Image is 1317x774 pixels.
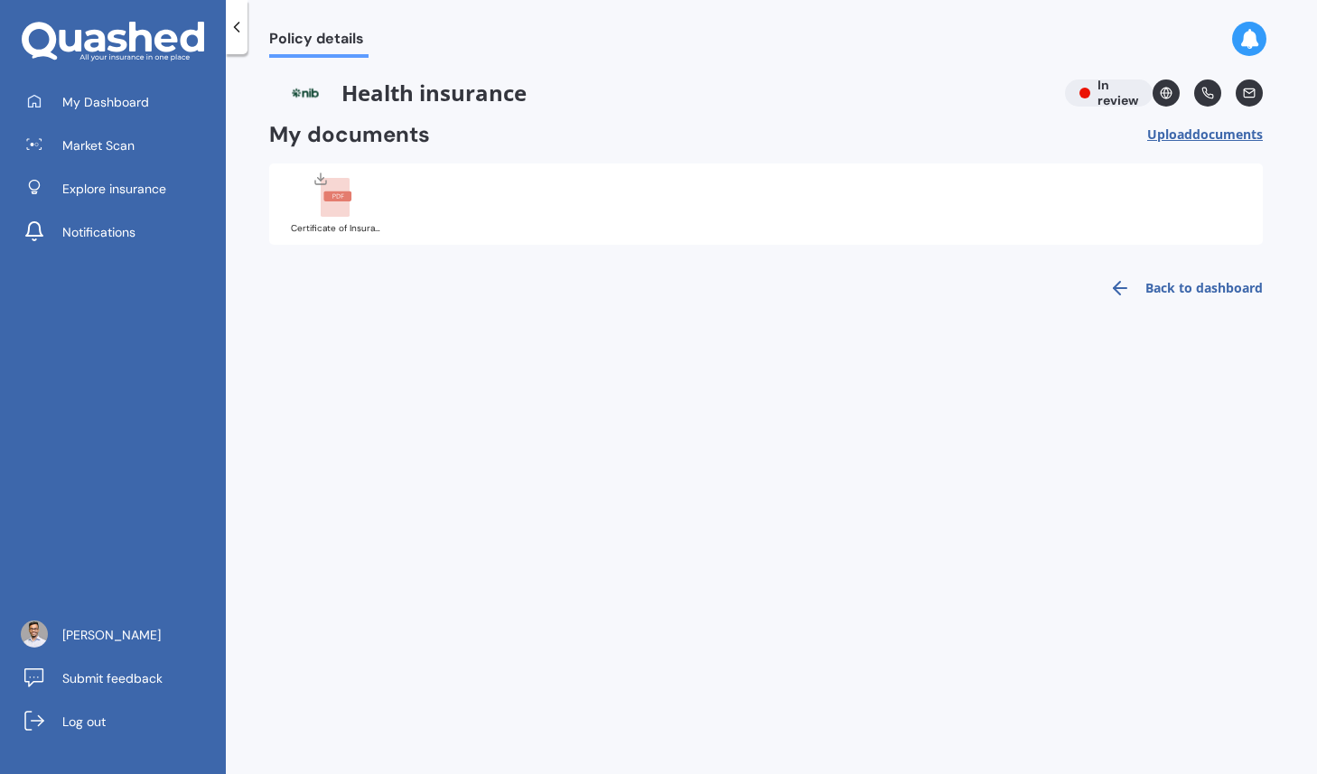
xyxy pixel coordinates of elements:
h2: My documents [269,121,430,149]
span: Upload [1147,127,1263,142]
button: Uploaddocuments [1147,121,1263,149]
a: Explore insurance [14,171,226,207]
a: My Dashboard [14,84,226,120]
a: Log out [14,704,226,740]
a: Back to dashboard [1098,266,1263,310]
a: Submit feedback [14,660,226,696]
div: Certificate of Insurance - 3162442817.pdf [291,224,381,233]
img: ACg8ocJesJG-ax_DvFIp-8Tk4qB9cd9OLZPeAw5-wqKi0vIeuDA339g=s96-c [21,620,48,648]
a: Notifications [14,214,226,250]
span: Explore insurance [62,180,166,198]
span: Notifications [62,223,135,241]
span: [PERSON_NAME] [62,626,161,644]
span: Policy details [269,30,369,54]
a: Market Scan [14,127,226,163]
img: NIB.png [269,79,341,107]
span: Health insurance [269,79,1051,107]
span: Submit feedback [62,669,163,687]
a: [PERSON_NAME] [14,617,226,653]
span: documents [1192,126,1263,143]
span: Log out [62,713,106,731]
span: My Dashboard [62,93,149,111]
span: Market Scan [62,136,135,154]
